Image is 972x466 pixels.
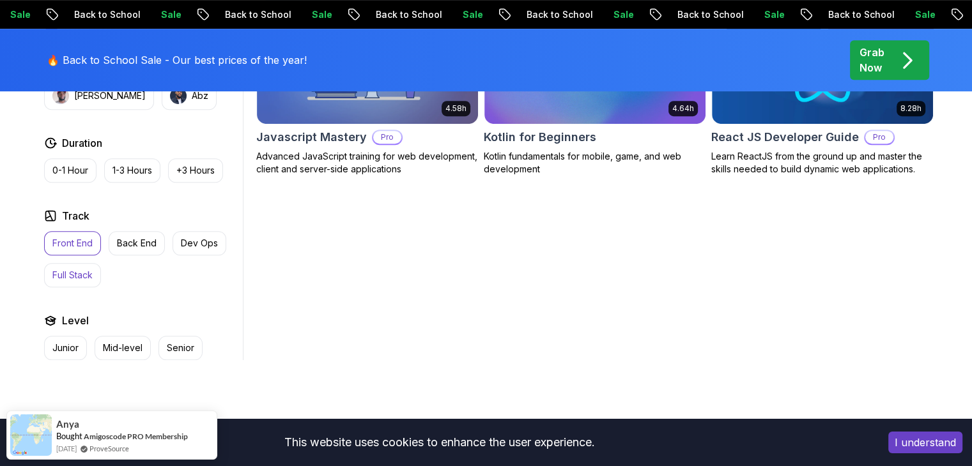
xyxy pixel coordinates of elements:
[373,131,401,144] p: Pro
[711,150,934,176] p: Learn ReactJS from the ground up and master the skills needed to build dynamic web applications.
[62,208,89,223] h2: Track
[52,87,69,104] img: instructor img
[47,52,307,68] p: 🔥 Back to School Sale - Our best prices of the year!
[63,8,150,21] p: Back to School
[44,231,101,255] button: Front End
[817,8,904,21] p: Back to School
[52,269,93,282] p: Full Stack
[192,89,208,102] p: Abz
[56,431,82,441] span: Bought
[301,8,342,21] p: Sale
[117,237,157,250] p: Back End
[104,158,160,183] button: 1-3 Hours
[860,45,884,75] p: Grab Now
[484,150,706,176] p: Kotlin fundamentals for mobile, game, and web development
[10,428,869,456] div: This website uses cookies to enhance the user experience.
[904,8,945,21] p: Sale
[150,8,191,21] p: Sale
[10,414,52,456] img: provesource social proof notification image
[52,342,79,354] p: Junior
[181,237,218,250] p: Dev Ops
[214,8,301,21] p: Back to School
[74,89,146,102] p: [PERSON_NAME]
[162,82,217,110] button: instructor imgAbz
[168,158,223,183] button: +3 Hours
[888,432,962,453] button: Accept cookies
[256,150,479,176] p: Advanced JavaScript training for web development, client and server-side applications
[84,432,188,441] a: Amigoscode PRO Membership
[603,8,644,21] p: Sale
[445,103,467,114] p: 4.58h
[516,8,603,21] p: Back to School
[109,231,165,255] button: Back End
[103,342,143,354] p: Mid-level
[112,164,152,177] p: 1-3 Hours
[44,263,101,287] button: Full Stack
[167,342,194,354] p: Senior
[173,231,226,255] button: Dev Ops
[176,164,215,177] p: +3 Hours
[158,336,203,360] button: Senior
[256,128,367,146] h2: Javascript Mastery
[484,128,596,146] h2: Kotlin for Beginners
[56,443,77,454] span: [DATE]
[452,8,493,21] p: Sale
[44,336,87,360] button: Junior
[865,131,893,144] p: Pro
[711,128,859,146] h2: React JS Developer Guide
[753,8,794,21] p: Sale
[95,336,151,360] button: Mid-level
[62,313,89,328] h2: Level
[365,8,452,21] p: Back to School
[56,419,79,430] span: Anya
[170,87,187,104] img: instructor img
[900,103,922,114] p: 8.28h
[672,103,694,114] p: 4.64h
[62,135,102,151] h2: Duration
[52,164,88,177] p: 0-1 Hour
[44,82,154,110] button: instructor img[PERSON_NAME]
[44,158,96,183] button: 0-1 Hour
[52,237,93,250] p: Front End
[667,8,753,21] p: Back to School
[89,443,129,454] a: ProveSource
